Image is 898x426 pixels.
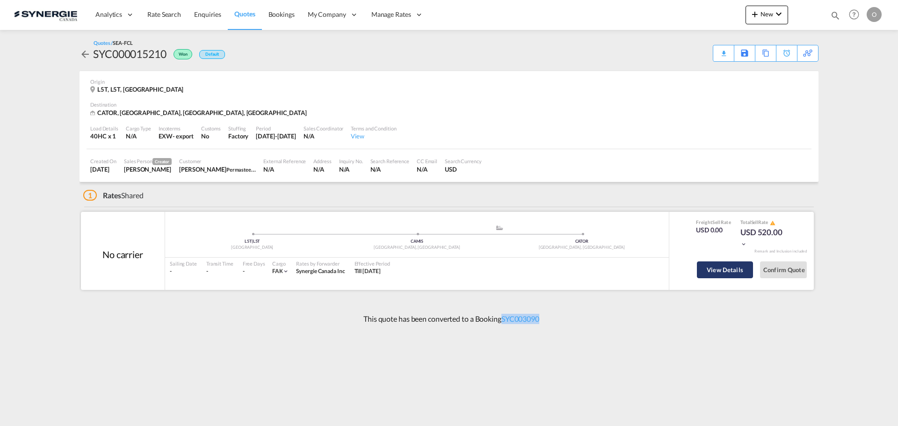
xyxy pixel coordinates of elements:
div: USD [445,165,482,173]
div: N/A [304,132,343,140]
div: USD 0.00 [696,225,731,235]
p: This quote has been converted to a Booking [359,314,539,324]
div: 40HC x 1 [90,132,118,140]
span: FAK [272,267,283,274]
md-icon: icon-arrow-left [80,49,91,60]
div: Factory Stuffing [228,132,248,140]
div: Cargo Type [126,125,151,132]
div: [GEOGRAPHIC_DATA] [170,245,334,251]
button: icon-plus 400-fgNewicon-chevron-down [746,6,788,24]
div: N/A [313,165,331,173]
span: 1 [83,190,97,201]
span: Help [846,7,862,22]
md-icon: icon-chevron-down [773,8,784,20]
div: Cargo [272,260,290,267]
span: Won [179,51,190,60]
div: Till 01 Nov 2025 [355,267,381,275]
div: N/A [126,132,151,140]
span: Permasteelisa North America Corp. [226,166,306,173]
span: Creator [152,158,172,165]
div: Pablo Gomez Saldarriaga [124,165,172,173]
div: Customer [179,158,256,165]
div: Save As Template [734,45,755,61]
span: Quotes [234,10,255,18]
div: Shared [83,190,144,201]
div: icon-magnify [830,10,840,24]
div: Period [256,125,296,132]
div: Sailing Date [170,260,197,267]
div: Search Reference [370,158,409,165]
span: Enquiries [194,10,221,18]
span: L5T, L5T, [GEOGRAPHIC_DATA] [97,86,183,93]
div: EXW [159,132,173,140]
span: Sell [751,219,759,225]
div: L5T, L5T, Canada [90,85,186,94]
span: Till [DATE] [355,267,381,274]
div: Terms and Condition [351,125,396,132]
md-icon: icon-chevron-down [740,241,747,247]
a: SYC003090 [501,314,539,323]
md-icon: icon-alert [770,220,775,226]
div: 2 Oct 2025 [90,165,116,173]
span: Analytics [95,10,122,19]
div: 1 Nov 2025 [256,132,296,140]
button: View Details [697,261,753,278]
div: Effective Period [355,260,390,267]
div: Help [846,7,867,23]
div: No [201,132,221,140]
md-icon: icon-download [718,47,729,54]
div: - export [173,132,194,140]
div: Search Currency [445,158,482,165]
div: Address [313,158,331,165]
div: No carrier [102,248,143,261]
div: CC Email [417,158,437,165]
div: Sales Coordinator [304,125,343,132]
div: Beth Welch [179,165,256,173]
div: Total Rate [740,219,787,226]
div: N/A [339,165,363,173]
div: N/A [370,165,409,173]
div: Destination [90,101,808,108]
div: Remark and Inclusion included [747,249,814,254]
div: - [170,267,197,275]
div: Rates by Forwarder [296,260,345,267]
div: Default [199,50,225,59]
span: Rates [103,191,122,200]
div: Customs [201,125,221,132]
div: Created On [90,158,116,165]
span: L5T [253,238,260,244]
div: Quote PDF is not available at this time [718,45,729,54]
md-icon: assets/icons/custom/ship-fill.svg [494,225,505,230]
div: Quotes /SEA-FCL [94,39,133,46]
div: Stuffing [228,125,248,132]
div: N/A [263,165,306,173]
md-icon: icon-magnify [830,10,840,21]
div: External Reference [263,158,306,165]
div: O [867,7,882,22]
div: View [351,132,396,140]
div: CATOR, Toronto, ON, Asia Pacific [90,108,309,117]
span: Manage Rates [371,10,411,19]
button: Confirm Quote [760,261,807,278]
div: - [206,267,233,275]
div: [GEOGRAPHIC_DATA], [GEOGRAPHIC_DATA] [334,245,499,251]
span: SEA-FCL [113,40,132,46]
div: Transit Time [206,260,233,267]
span: | [252,238,253,244]
span: L5T [245,238,253,244]
span: Synergie Canada Inc [296,267,345,274]
div: Inquiry No. [339,158,363,165]
div: [GEOGRAPHIC_DATA], [GEOGRAPHIC_DATA] [500,245,664,251]
img: 1f56c880d42311ef80fc7dca854c8e59.png [14,4,77,25]
span: Sell [712,219,720,225]
div: Won [167,46,195,61]
div: USD 520.00 [740,227,787,249]
div: Origin [90,78,808,85]
span: Rate Search [147,10,181,18]
div: SYC000015210 [93,46,167,61]
div: icon-arrow-left [80,46,93,61]
span: My Company [308,10,346,19]
div: - [243,267,245,275]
